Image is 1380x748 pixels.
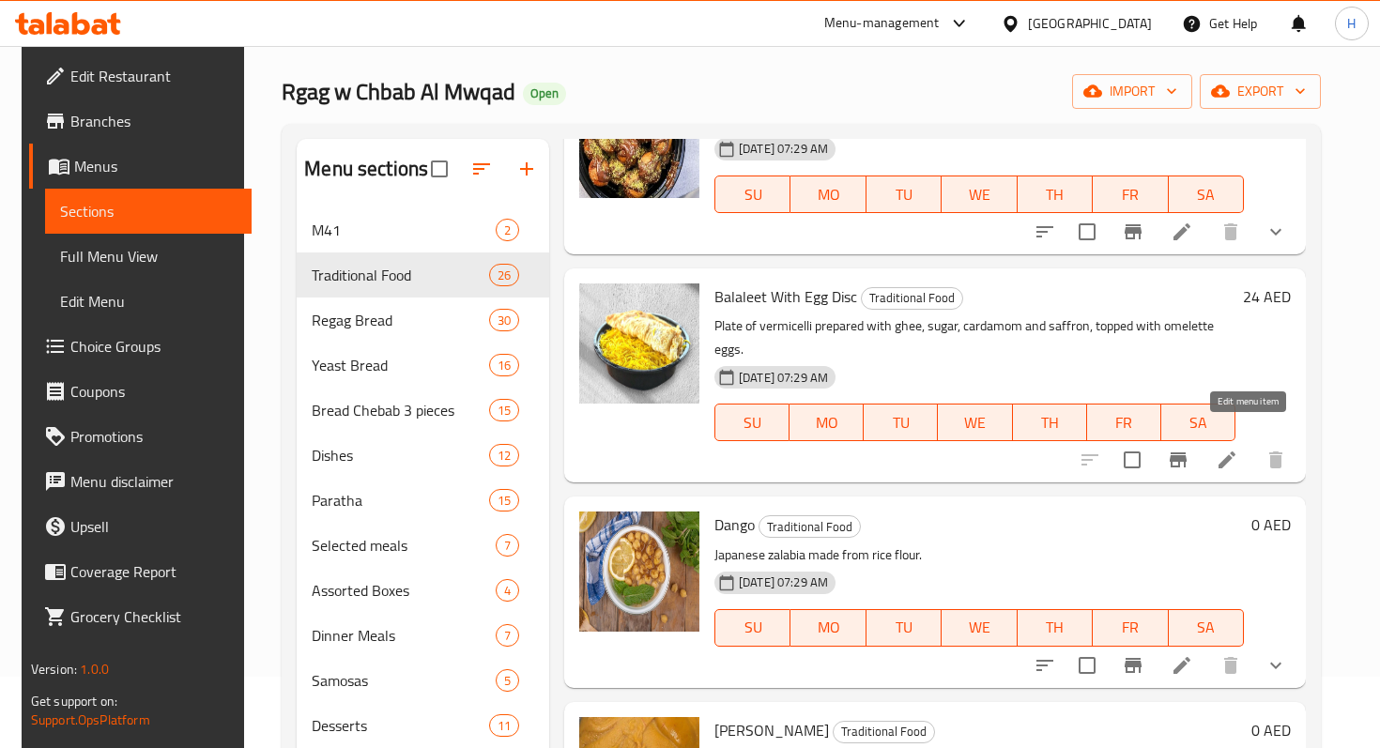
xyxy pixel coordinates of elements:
span: Dishes [312,444,488,466]
div: items [496,624,519,647]
span: Upsell [70,515,237,538]
span: TU [874,614,934,641]
button: MO [790,176,866,213]
div: items [489,489,519,511]
span: Open [523,85,566,101]
div: Bread Chebab 3 pieces [312,399,488,421]
button: TU [866,176,942,213]
span: SU [723,181,783,208]
div: items [496,219,519,241]
span: 30 [490,312,518,329]
button: MO [790,404,864,441]
button: delete [1208,643,1253,688]
span: Branches [70,110,237,132]
div: items [496,579,519,602]
span: Sort sections [459,146,504,191]
span: Dango [714,511,755,539]
a: Edit Menu [45,279,252,324]
button: delete [1208,209,1253,254]
span: 1.0.0 [80,657,109,681]
span: Rgag w Chbab Al Mwqad [282,70,515,113]
span: Coupons [70,380,237,403]
span: 5 [497,672,518,690]
span: TU [874,181,934,208]
span: 16 [490,357,518,374]
a: Grocery Checklist [29,594,252,639]
h6: 0 AED [1251,717,1291,743]
span: Dinner Meals [312,624,496,647]
div: Traditional Food26 [297,252,549,298]
a: Edit Restaurant [29,53,252,99]
span: SA [1169,409,1228,436]
span: Version: [31,657,77,681]
a: Coupons [29,369,252,414]
span: SA [1176,614,1236,641]
span: [DATE] 07:29 AM [731,140,836,158]
span: Select to update [1067,212,1107,252]
span: Regag Bread [312,309,488,331]
button: SA [1169,609,1244,647]
span: Assorted Boxes [312,579,496,602]
span: FR [1100,614,1160,641]
div: Dinner Meals7 [297,613,549,658]
span: Menu disclaimer [70,470,237,493]
span: 26 [490,267,518,284]
span: 15 [490,402,518,420]
a: Sections [45,189,252,234]
span: WE [945,409,1004,436]
svg: Show Choices [1265,221,1287,243]
span: Traditional Food [862,287,962,309]
span: Coverage Report [70,560,237,583]
div: Traditional Food [833,721,935,743]
span: MO [798,181,858,208]
span: Choice Groups [70,335,237,358]
div: items [489,399,519,421]
span: TU [871,409,930,436]
span: Edit Restaurant [70,65,237,87]
span: FR [1100,181,1160,208]
span: SU [723,614,783,641]
button: SA [1169,176,1244,213]
span: WE [949,181,1009,208]
button: TU [866,609,942,647]
button: TH [1018,176,1093,213]
span: TH [1025,614,1085,641]
div: items [489,264,519,286]
span: Select to update [1112,440,1152,480]
span: 15 [490,492,518,510]
span: MO [798,614,858,641]
div: items [489,354,519,376]
button: export [1200,74,1321,109]
span: Traditional Food [834,721,934,742]
button: Add section [504,146,549,191]
span: [PERSON_NAME] [714,716,829,744]
div: Paratha15 [297,478,549,523]
span: WE [949,614,1009,641]
div: Assorted Boxes4 [297,568,549,613]
button: WE [938,404,1012,441]
button: import [1072,74,1192,109]
span: Select to update [1067,646,1107,685]
span: Paratha [312,489,488,511]
button: FR [1093,609,1168,647]
div: Dishes12 [297,433,549,478]
span: Promotions [70,425,237,448]
a: Upsell [29,504,252,549]
span: Desserts [312,714,488,737]
span: 7 [497,537,518,555]
a: Edit menu item [1171,221,1193,243]
button: Branch-specific-item [1111,643,1156,688]
a: Menu disclaimer [29,459,252,504]
span: import [1087,80,1177,103]
div: M41 [312,219,496,241]
div: items [496,534,519,557]
img: Balaleet With Egg Disc [579,283,699,404]
button: Branch-specific-item [1111,209,1156,254]
span: Traditional Food [312,264,488,286]
span: 12 [490,447,518,465]
div: Samosas5 [297,658,549,703]
h6: 24 AED [1243,283,1291,310]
